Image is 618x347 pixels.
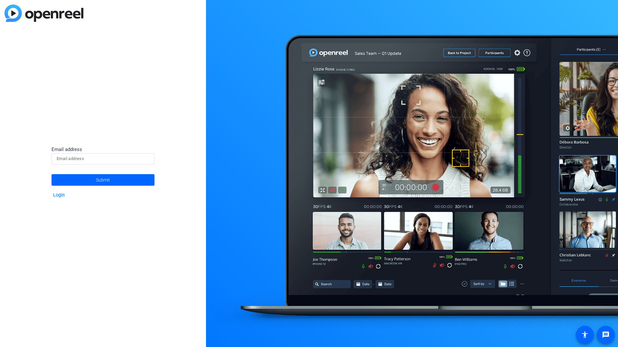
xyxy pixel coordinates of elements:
[51,174,154,186] button: Submit
[96,172,110,188] span: Submit
[5,4,83,22] img: blue-gradient.svg
[53,192,65,198] a: Login
[581,331,589,339] mat-icon: accessibility
[51,147,82,152] span: Email address
[57,155,149,163] input: Email address
[602,331,610,339] mat-icon: message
